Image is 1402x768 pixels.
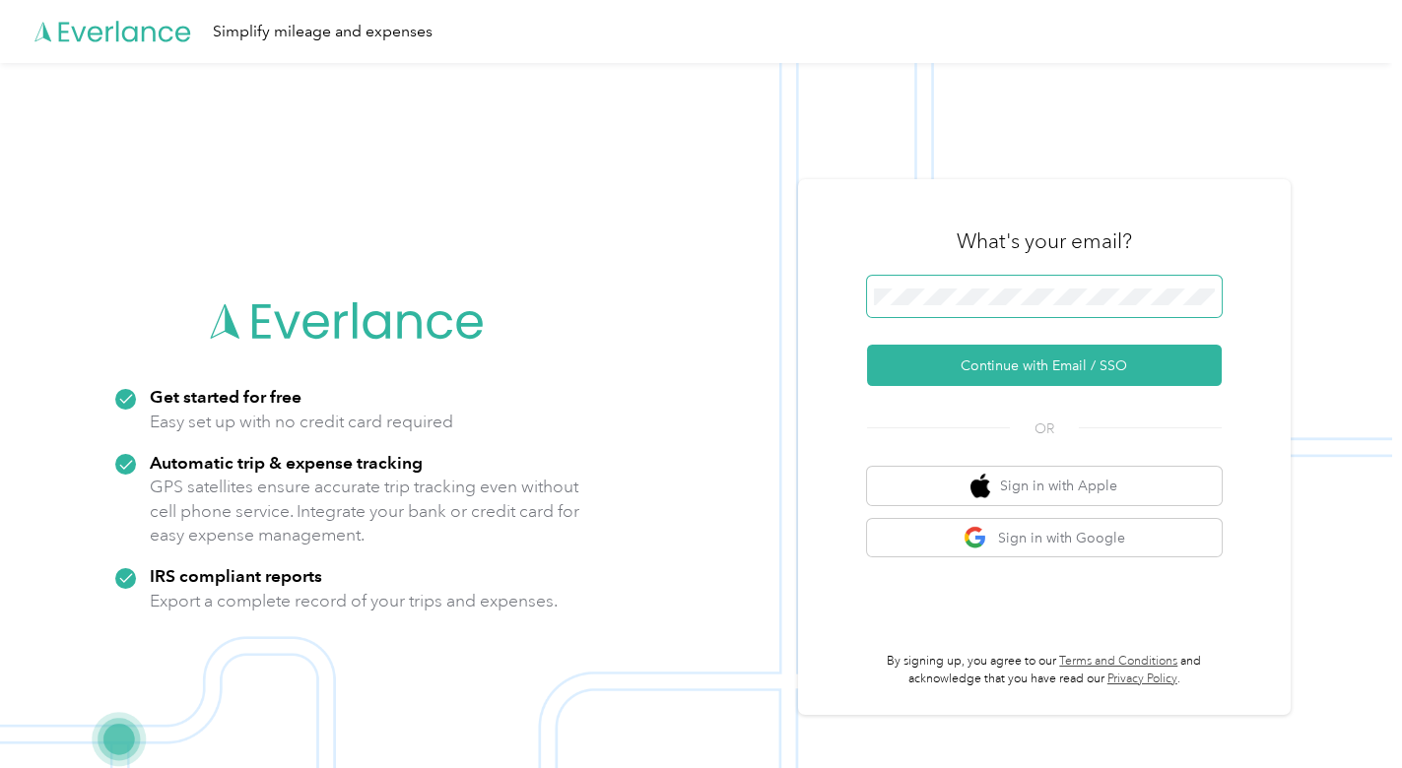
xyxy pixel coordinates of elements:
[150,475,580,547] p: GPS satellites ensure accurate trip tracking even without cell phone service. Integrate your bank...
[867,345,1222,386] button: Continue with Email / SSO
[150,386,301,407] strong: Get started for free
[867,467,1222,505] button: apple logoSign in with Apple
[150,410,453,434] p: Easy set up with no credit card required
[1059,654,1177,669] a: Terms and Conditions
[213,20,433,44] div: Simplify mileage and expenses
[150,452,423,473] strong: Automatic trip & expense tracking
[1010,418,1079,439] span: OR
[867,519,1222,557] button: google logoSign in with Google
[1107,672,1177,686] a: Privacy Policy
[970,474,990,498] img: apple logo
[150,589,558,613] p: Export a complete record of your trips and expenses.
[957,227,1132,255] h3: What's your email?
[867,653,1222,687] p: By signing up, you agree to our and acknowledge that you have read our .
[964,526,988,550] img: google logo
[150,565,322,586] strong: IRS compliant reports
